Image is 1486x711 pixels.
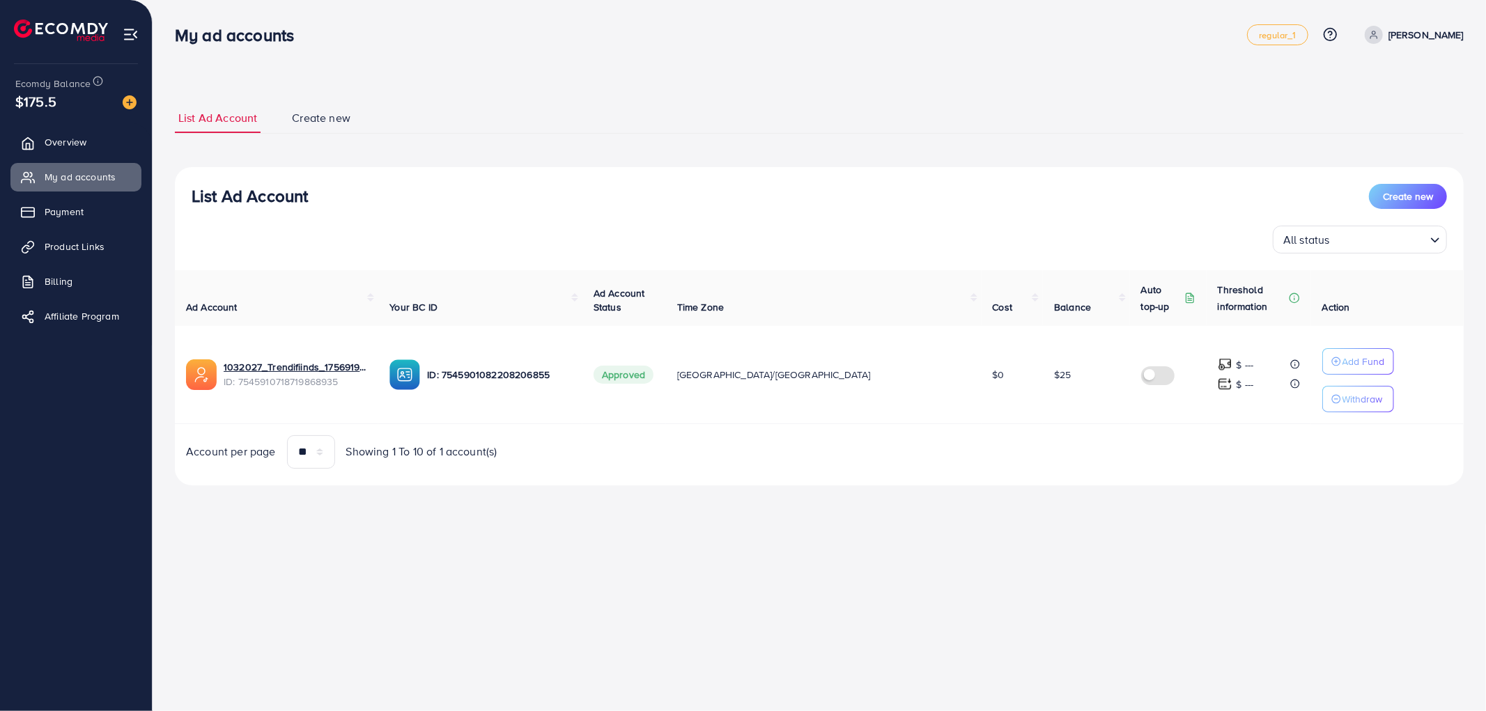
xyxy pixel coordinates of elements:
[45,170,116,184] span: My ad accounts
[224,360,367,374] a: 1032027_Trendifiinds_1756919487825
[1141,281,1182,315] p: Auto top-up
[1383,189,1433,203] span: Create new
[1359,26,1464,44] a: [PERSON_NAME]
[292,110,350,126] span: Create new
[1342,353,1385,370] p: Add Fund
[1054,368,1071,382] span: $25
[192,186,308,206] h3: List Ad Account
[178,110,257,126] span: List Ad Account
[346,444,497,460] span: Showing 1 To 10 of 1 account(s)
[14,19,108,41] img: logo
[123,26,139,42] img: menu
[10,267,141,295] a: Billing
[1237,376,1254,393] p: $ ---
[15,77,91,91] span: Ecomdy Balance
[45,309,119,323] span: Affiliate Program
[123,95,137,109] img: image
[45,274,72,288] span: Billing
[594,366,653,384] span: Approved
[1247,24,1308,45] a: regular_1
[993,300,1013,314] span: Cost
[1334,227,1425,250] input: Search for option
[10,233,141,260] a: Product Links
[175,25,305,45] h3: My ad accounts
[45,135,86,149] span: Overview
[186,359,217,390] img: ic-ads-acc.e4c84228.svg
[1427,648,1476,701] iframe: Chat
[1280,230,1333,250] span: All status
[15,91,56,111] span: $175.5
[1273,226,1447,253] div: Search for option
[389,359,420,390] img: ic-ba-acc.ded83a64.svg
[389,300,438,314] span: Your BC ID
[224,375,367,389] span: ID: 7545910718719868935
[1322,386,1394,412] button: Withdraw
[186,444,276,460] span: Account per page
[45,240,105,253] span: Product Links
[1218,377,1232,391] img: top-up amount
[186,300,238,314] span: Ad Account
[1237,357,1254,373] p: $ ---
[427,366,571,383] p: ID: 7545901082208206855
[1322,300,1350,314] span: Action
[677,368,871,382] span: [GEOGRAPHIC_DATA]/[GEOGRAPHIC_DATA]
[1342,391,1383,407] p: Withdraw
[10,163,141,191] a: My ad accounts
[1322,348,1394,375] button: Add Fund
[10,128,141,156] a: Overview
[677,300,724,314] span: Time Zone
[993,368,1005,382] span: $0
[45,205,84,219] span: Payment
[594,286,645,314] span: Ad Account Status
[1218,357,1232,372] img: top-up amount
[1218,281,1286,315] p: Threshold information
[10,198,141,226] a: Payment
[10,302,141,330] a: Affiliate Program
[1259,31,1296,40] span: regular_1
[224,360,367,389] div: <span class='underline'>1032027_Trendifiinds_1756919487825</span></br>7545910718719868935
[1388,26,1464,43] p: [PERSON_NAME]
[1369,184,1447,209] button: Create new
[1054,300,1091,314] span: Balance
